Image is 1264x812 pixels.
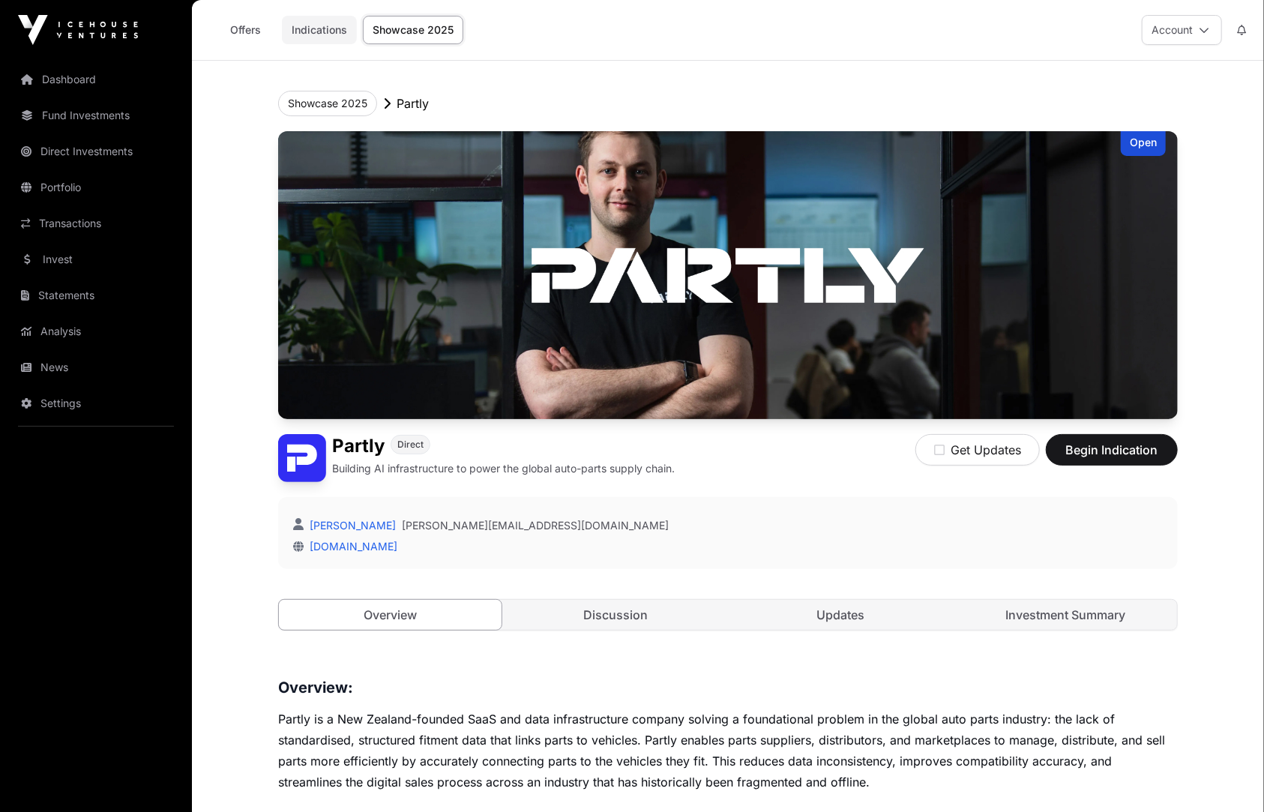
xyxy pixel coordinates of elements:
[402,518,669,533] a: [PERSON_NAME][EMAIL_ADDRESS][DOMAIN_NAME]
[332,461,675,476] p: Building AI infrastructure to power the global auto-parts supply chain.
[12,207,180,240] a: Transactions
[955,600,1178,630] a: Investment Summary
[915,434,1040,466] button: Get Updates
[363,16,463,44] a: Showcase 2025
[216,16,276,44] a: Offers
[1121,131,1166,156] div: Open
[1046,449,1178,464] a: Begin Indication
[12,279,180,312] a: Statements
[12,351,180,384] a: News
[304,540,397,553] a: [DOMAIN_NAME]
[505,600,727,630] a: Discussion
[397,439,424,451] span: Direct
[1142,15,1222,45] button: Account
[397,94,429,112] p: Partly
[12,171,180,204] a: Portfolio
[12,99,180,132] a: Fund Investments
[307,519,396,532] a: [PERSON_NAME]
[279,600,1177,630] nav: Tabs
[18,15,138,45] img: Icehouse Ventures Logo
[12,63,180,96] a: Dashboard
[1189,740,1264,812] iframe: Chat Widget
[12,135,180,168] a: Direct Investments
[278,131,1178,419] img: Partly
[729,600,952,630] a: Updates
[1046,434,1178,466] button: Begin Indication
[1065,441,1159,459] span: Begin Indication
[278,91,377,116] button: Showcase 2025
[12,387,180,420] a: Settings
[12,315,180,348] a: Analysis
[282,16,357,44] a: Indications
[278,676,1178,700] h3: Overview:
[278,599,502,631] a: Overview
[12,243,180,276] a: Invest
[278,434,326,482] img: Partly
[278,709,1178,793] p: Partly is a New Zealand-founded SaaS and data infrastructure company solving a foundational probl...
[332,434,385,458] h1: Partly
